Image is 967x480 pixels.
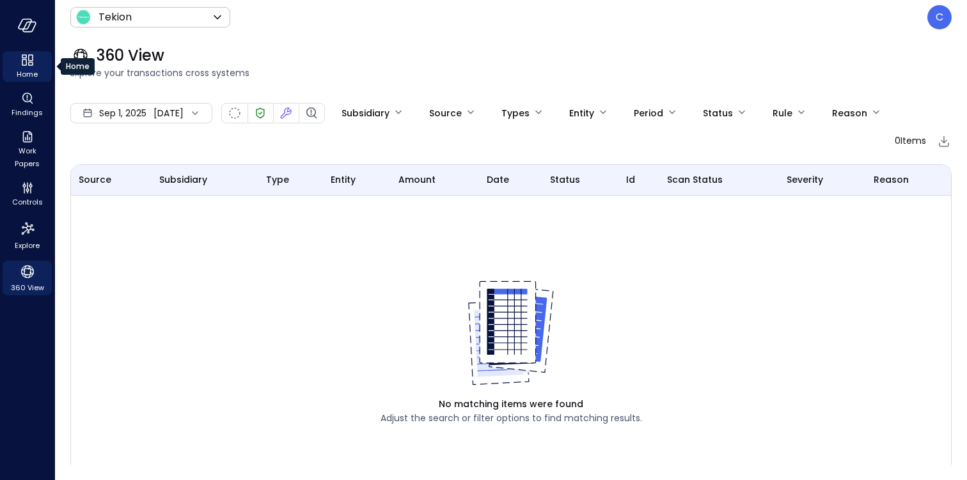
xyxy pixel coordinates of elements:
div: Subsidiary [342,102,389,124]
div: Explore [3,217,52,253]
div: Finding [304,105,319,121]
span: Home [17,68,38,81]
img: Icon [75,10,91,25]
span: Work Papers [8,144,47,170]
div: 360 View [3,261,52,295]
span: Subsidiary [159,173,207,187]
div: Source [429,102,462,124]
div: Verified [253,105,268,121]
span: entity [331,173,356,187]
span: status [550,173,580,187]
span: Findings [12,106,43,119]
span: Source [79,173,111,187]
span: Reason [874,173,909,187]
div: Period [634,102,663,124]
div: Home [3,51,52,82]
div: Controls [3,179,52,210]
div: Fixed [278,105,294,121]
div: Rule [773,102,792,124]
p: C [936,10,943,25]
span: 360 View [96,45,164,66]
div: Work Papers [3,128,52,171]
div: Csamarpuri [927,5,952,29]
span: amount [398,173,436,187]
span: 0 Items [895,134,926,148]
span: No matching items were found [439,397,583,411]
span: 360 View [11,281,44,294]
div: Findings [3,89,52,120]
span: Explore [15,239,40,252]
span: Explore your transactions cross systems [70,66,952,80]
span: date [487,173,509,187]
div: Status [703,102,733,124]
div: Reason [832,102,867,124]
p: Tekion [98,10,132,25]
span: Sep 1, 2025 [99,106,146,120]
span: Severity [787,173,823,187]
span: Type [266,173,289,187]
span: id [626,173,635,187]
span: Adjust the search or filter options to find matching results. [381,411,642,425]
span: Controls [12,196,43,208]
div: Not Scanned [229,107,240,119]
div: Types [501,102,530,124]
div: Home [61,58,95,75]
div: Entity [569,102,594,124]
span: Scan Status [667,173,723,187]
